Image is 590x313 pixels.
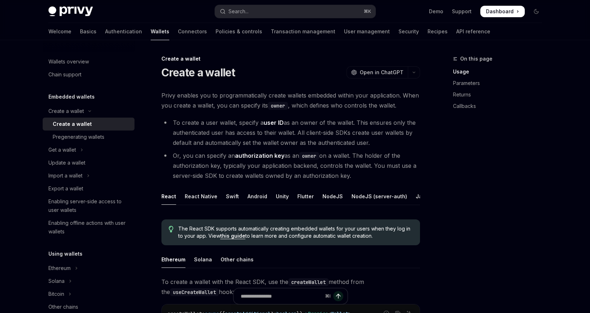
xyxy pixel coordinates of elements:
[48,158,85,167] div: Update a wallet
[48,57,89,66] div: Wallets overview
[364,9,371,14] span: ⌘ K
[43,131,134,143] a: Pregenerating wallets
[452,8,472,15] a: Support
[161,90,420,110] span: Privy enables you to programmatically create wallets embedded within your application. When you c...
[43,195,134,217] a: Enabling server-side access to user wallets
[48,146,76,154] div: Get a wallet
[161,66,235,79] h1: Create a wallet
[276,188,289,205] div: Unity
[53,133,104,141] div: Pregenerating wallets
[53,120,92,128] div: Create a wallet
[453,77,548,89] a: Parameters
[322,188,343,205] div: NodeJS
[429,8,443,15] a: Demo
[43,55,134,68] a: Wallets overview
[48,171,82,180] div: Import a wallet
[161,188,176,205] div: React
[428,23,448,40] a: Recipes
[228,7,249,16] div: Search...
[460,54,492,63] span: On this page
[43,169,134,182] button: Toggle Import a wallet section
[43,68,134,81] a: Chain support
[264,119,284,126] strong: user ID
[456,23,490,40] a: API reference
[43,105,134,118] button: Toggle Create a wallet section
[48,6,93,16] img: dark logo
[351,188,407,205] div: NodeJS (server-auth)
[297,188,314,205] div: Flutter
[344,23,390,40] a: User management
[48,107,84,115] div: Create a wallet
[43,182,134,195] a: Export a wallet
[43,143,134,156] button: Toggle Get a wallet section
[271,23,335,40] a: Transaction management
[48,23,71,40] a: Welcome
[299,152,319,160] code: owner
[453,66,548,77] a: Usage
[360,69,403,76] span: Open in ChatGPT
[151,23,169,40] a: Wallets
[48,70,81,79] div: Chain support
[247,188,267,205] div: Android
[216,23,262,40] a: Policies & controls
[486,8,514,15] span: Dashboard
[48,184,83,193] div: Export a wallet
[43,156,134,169] a: Update a wallet
[178,23,207,40] a: Connectors
[215,5,376,18] button: Open search
[235,152,284,159] strong: authorization key
[161,151,420,181] li: Or, you can specify an as an on a wallet. The holder of the authorization key, typically your app...
[80,23,96,40] a: Basics
[161,55,420,62] div: Create a wallet
[398,23,419,40] a: Security
[48,197,130,214] div: Enabling server-side access to user wallets
[346,66,408,79] button: Open in ChatGPT
[453,100,548,112] a: Callbacks
[416,188,428,205] div: Java
[530,6,542,17] button: Toggle dark mode
[226,188,239,205] div: Swift
[480,6,525,17] a: Dashboard
[105,23,142,40] a: Authentication
[48,93,95,101] h5: Embedded wallets
[43,118,134,131] a: Create a wallet
[453,89,548,100] a: Returns
[268,102,288,110] code: owner
[161,118,420,148] li: To create a user wallet, specify a as an owner of the wallet. This ensures only the authenticated...
[185,188,217,205] div: React Native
